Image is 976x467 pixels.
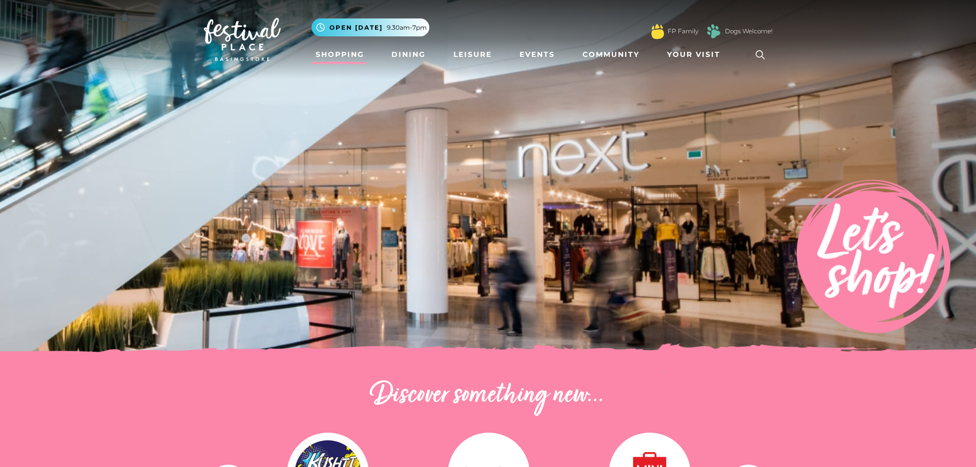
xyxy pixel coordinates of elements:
[329,23,383,32] span: Open [DATE]
[312,18,429,36] button: Open [DATE] 9.30am-7pm
[449,45,496,64] a: Leisure
[667,49,720,60] span: Your Visit
[387,23,427,32] span: 9.30am-7pm
[312,45,368,64] a: Shopping
[663,45,730,64] a: Your Visit
[578,45,643,64] a: Community
[204,18,281,61] img: Festival Place Logo
[668,27,698,36] a: FP Family
[725,27,773,36] a: Dogs Welcome!
[387,45,430,64] a: Dining
[515,45,559,64] a: Events
[204,379,773,412] h2: Discover something new...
